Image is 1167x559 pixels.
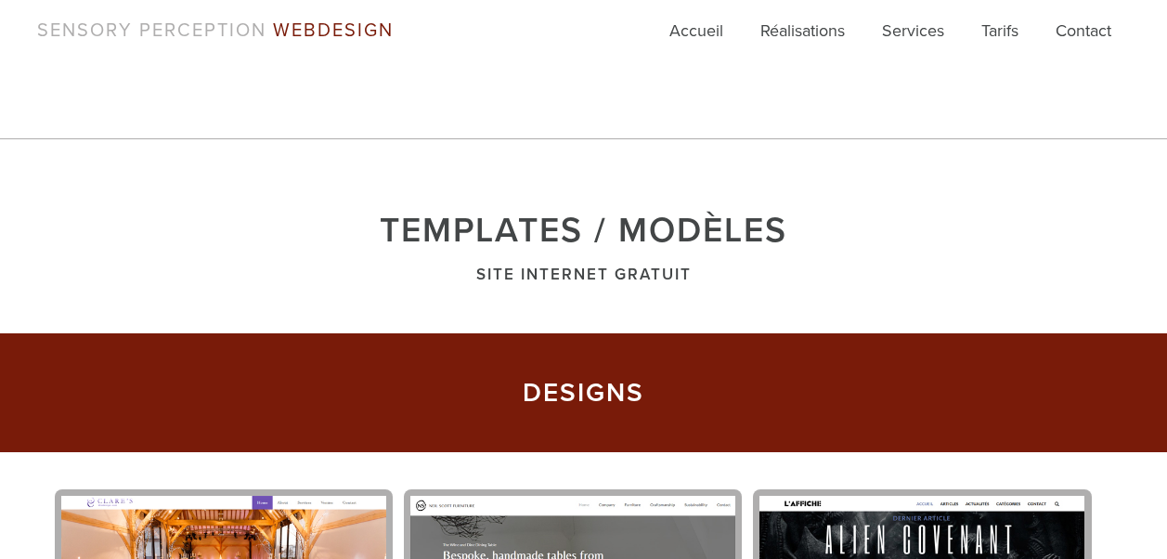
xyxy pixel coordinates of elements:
[981,19,1018,56] a: Tarifs
[37,19,394,42] a: SENSORY PERCEPTION WEBDESIGN
[882,19,944,56] a: Services
[760,19,845,56] a: Réalisations
[1056,19,1111,56] a: Contact
[166,380,1002,406] h3: DESIGNS
[37,19,266,42] span: SENSORY PERCEPTION
[273,19,394,42] span: WEBDESIGN
[669,19,723,56] a: Accueil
